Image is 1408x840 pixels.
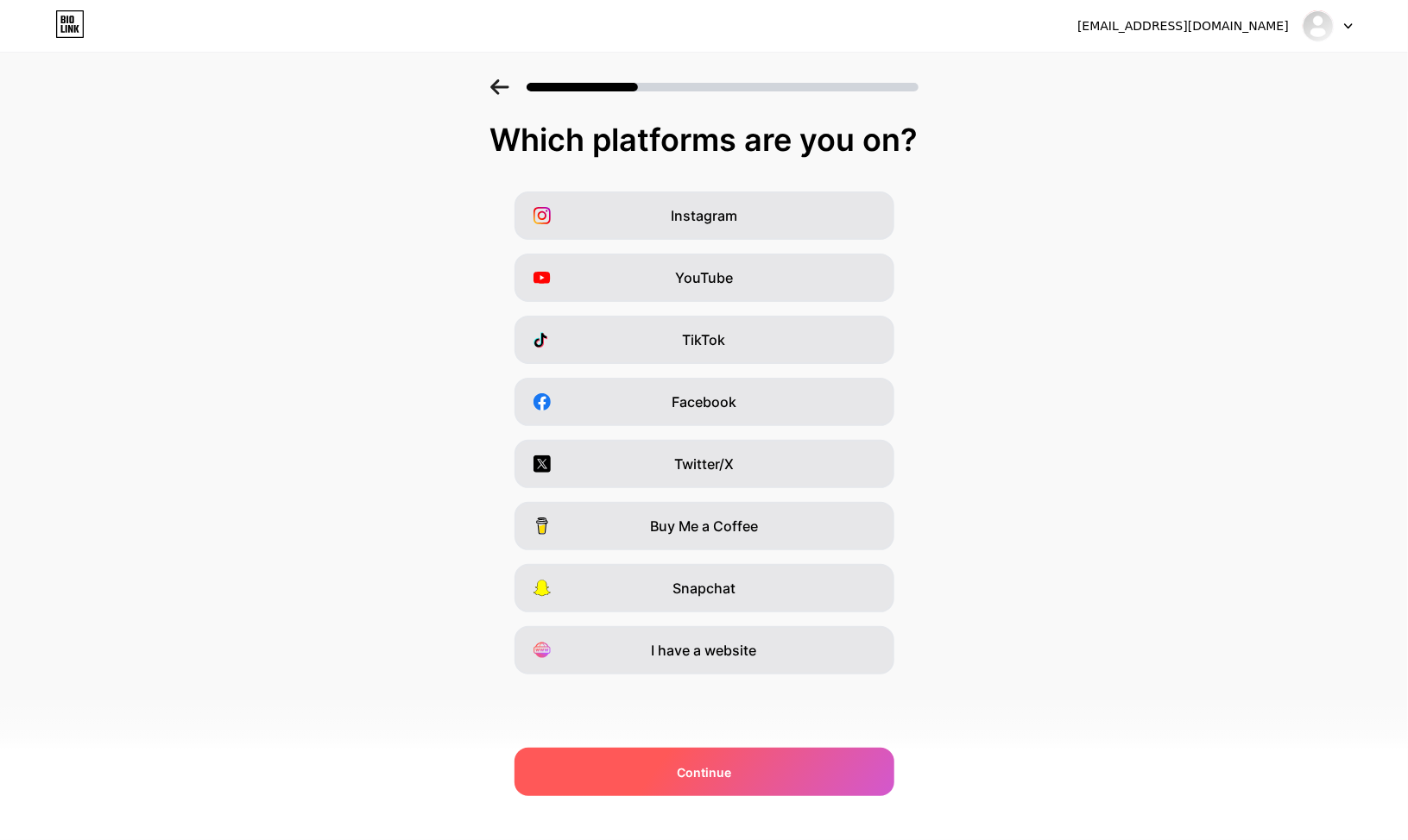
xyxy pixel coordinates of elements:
[671,205,737,226] span: Instagram
[652,640,757,661] span: I have a website
[677,763,731,781] span: Continue
[650,516,758,536] span: Buy Me a Coffee
[1302,9,1335,42] img: tgrez
[675,267,733,288] span: YouTube
[683,329,726,350] span: TikTok
[672,578,736,599] span: Snapchat
[17,122,1391,157] div: Which platforms are you on?
[674,454,734,474] span: Twitter/X
[1077,17,1289,35] div: [EMAIL_ADDRESS][DOMAIN_NAME]
[672,392,736,412] span: Facebook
